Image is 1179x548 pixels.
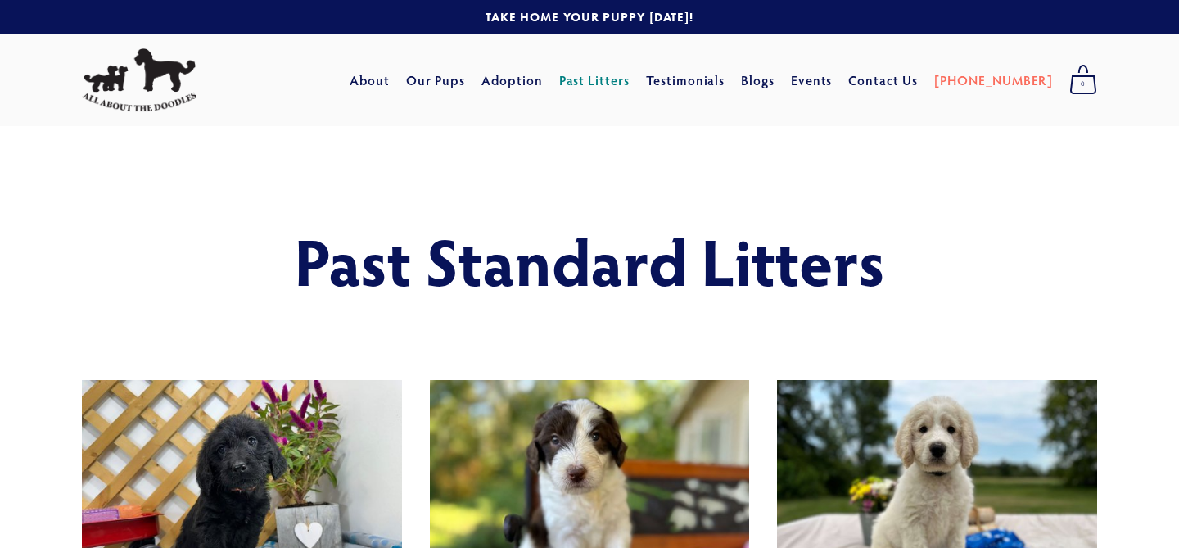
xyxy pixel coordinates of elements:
[406,66,466,95] a: Our Pups
[934,66,1053,95] a: [PHONE_NUMBER]
[350,66,390,95] a: About
[481,66,543,95] a: Adoption
[646,66,725,95] a: Testimonials
[169,224,1010,297] h1: Past Standard Litters
[741,66,775,95] a: Blogs
[1069,74,1097,95] span: 0
[791,66,833,95] a: Events
[848,66,918,95] a: Contact Us
[1061,60,1105,101] a: 0 items in cart
[82,48,196,112] img: All About The Doodles
[559,71,630,88] a: Past Litters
